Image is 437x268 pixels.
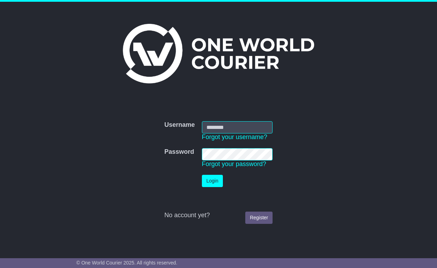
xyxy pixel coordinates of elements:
[164,212,273,219] div: No account yet?
[202,133,267,140] a: Forgot your username?
[245,212,273,224] a: Register
[164,121,195,129] label: Username
[164,148,194,156] label: Password
[123,24,314,83] img: One World
[202,175,223,187] button: Login
[76,260,177,266] span: © One World Courier 2025. All rights reserved.
[202,160,266,167] a: Forgot your password?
